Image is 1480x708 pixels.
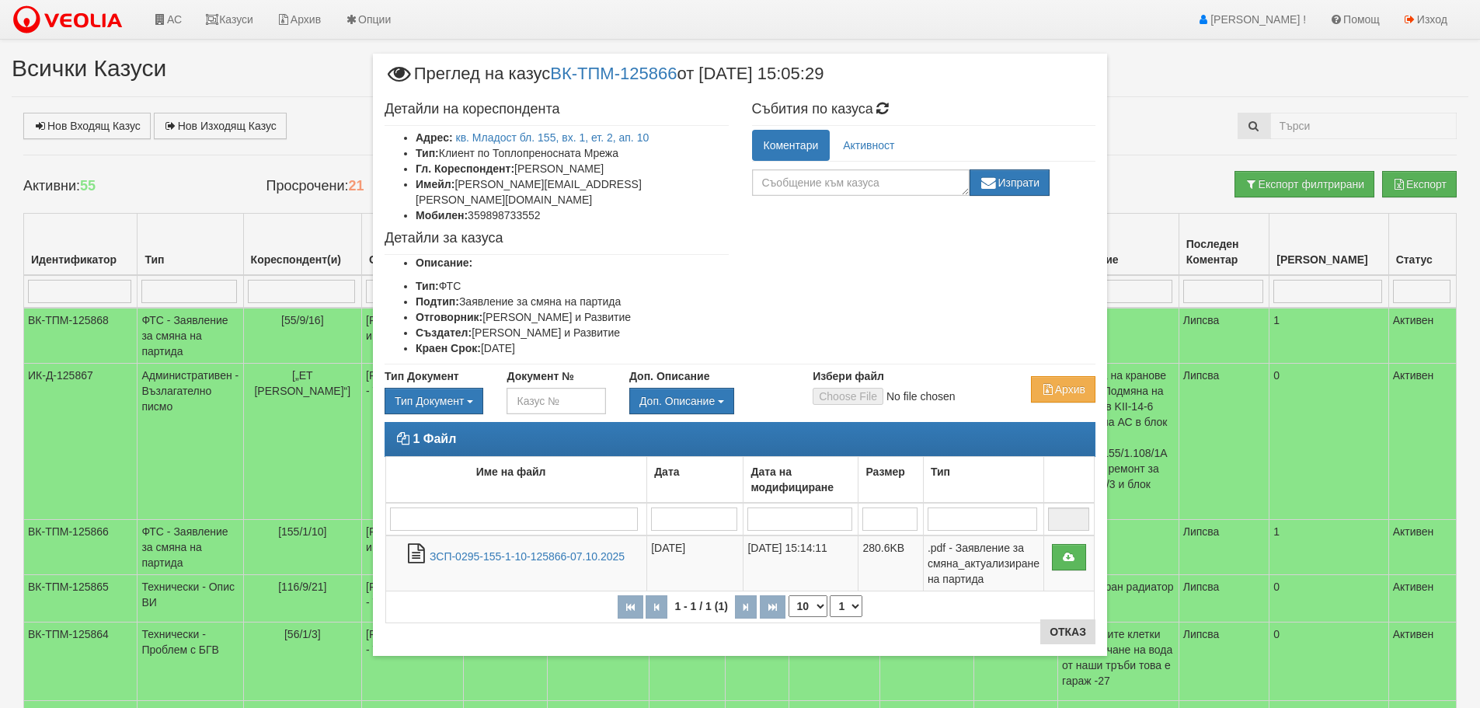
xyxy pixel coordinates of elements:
[430,550,625,563] a: ЗСП-0295-155-1-10-125866-07.10.2025
[865,466,904,478] b: Размер
[629,388,734,414] button: Доп. Описание
[923,535,1043,591] td: .pdf - Заявление за смяна_актуализиране на партида
[416,176,729,208] li: [PERSON_NAME][EMAIL_ADDRESS][PERSON_NAME][DOMAIN_NAME]
[385,388,483,414] button: Тип Документ
[858,456,923,503] td: Размер: No sort applied, activate to apply an ascending sort
[385,65,824,94] span: Преглед на казус от [DATE] 15:05:29
[416,178,454,190] b: Имейл:
[831,130,906,161] a: Активност
[1043,456,1094,503] td: : No sort applied, activate to apply an ascending sort
[1031,376,1095,403] button: Архив
[743,456,858,503] td: Дата на модифициране: No sort applied, activate to apply an ascending sort
[813,368,884,384] label: Избери файл
[629,388,789,414] div: Двоен клик, за изчистване на избраната стойност.
[931,466,950,478] b: Тип
[639,395,715,407] span: Доп. Описание
[550,64,677,83] a: ВК-ТПМ-125866
[416,294,729,309] li: Заявление за смяна на партида
[416,342,481,354] b: Краен Срок:
[647,535,743,591] td: [DATE]
[416,309,729,325] li: [PERSON_NAME] и Развитие
[416,311,482,323] b: Отговорник:
[386,456,647,503] td: Име на файл: No sort applied, activate to apply an ascending sort
[416,131,453,144] b: Адрес:
[752,130,831,161] a: Коментари
[416,161,729,176] li: [PERSON_NAME]
[386,535,1095,591] tr: ЗСП-0295-155-1-10-125866-07.10.2025.pdf - Заявление за смяна_актуализиране на партида
[413,432,456,445] strong: 1 Файл
[416,208,729,223] li: 359898733552
[507,368,573,384] label: Документ №
[385,368,459,384] label: Тип Документ
[416,209,468,221] b: Мобилен:
[416,147,439,159] b: Тип:
[789,595,827,617] select: Брой редове на страница
[743,535,858,591] td: [DATE] 15:14:11
[654,466,679,478] b: Дата
[416,256,472,269] b: Описание:
[416,162,514,175] b: Гл. Кореспондент:
[647,456,743,503] td: Дата: No sort applied, activate to apply an ascending sort
[385,102,729,117] h4: Детайли на кореспондента
[629,368,709,384] label: Доп. Описание
[416,295,459,308] b: Подтип:
[416,326,472,339] b: Създател:
[476,466,546,478] b: Име на файл
[735,595,757,619] button: Следваща страница
[923,456,1043,503] td: Тип: No sort applied, activate to apply an ascending sort
[416,325,729,340] li: [PERSON_NAME] и Развитие
[760,595,785,619] button: Последна страница
[395,395,464,407] span: Тип Документ
[618,595,643,619] button: Първа страница
[750,466,834,494] b: Дата на модифициране
[416,145,729,161] li: Клиент по Топлопреносната Мрежа
[385,231,729,246] h4: Детайли за казуса
[830,595,862,617] select: Страница номер
[646,595,667,619] button: Предишна страница
[858,535,923,591] td: 280.6KB
[752,102,1096,117] h4: Събития по казуса
[507,388,605,414] input: Казус №
[416,278,729,294] li: ФТС
[385,388,483,414] div: Двоен клик, за изчистване на избраната стойност.
[970,169,1050,196] button: Изпрати
[670,600,731,612] span: 1 - 1 / 1 (1)
[416,280,439,292] b: Тип:
[456,131,649,144] a: кв. Младост бл. 155, вх. 1, ет. 2, ап. 10
[416,340,729,356] li: [DATE]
